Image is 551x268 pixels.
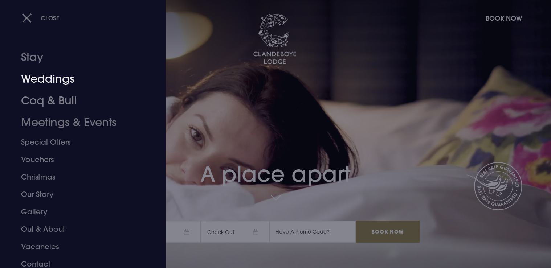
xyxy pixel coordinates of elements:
[21,168,136,186] a: Christmas
[21,151,136,168] a: Vouchers
[21,46,136,68] a: Stay
[21,90,136,112] a: Coq & Bull
[21,238,136,255] a: Vacancies
[21,68,136,90] a: Weddings
[21,112,136,133] a: Meetings & Events
[21,133,136,151] a: Special Offers
[21,220,136,238] a: Out & About
[41,14,60,22] span: Close
[21,203,136,220] a: Gallery
[22,11,60,25] button: Close
[21,186,136,203] a: Our Story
